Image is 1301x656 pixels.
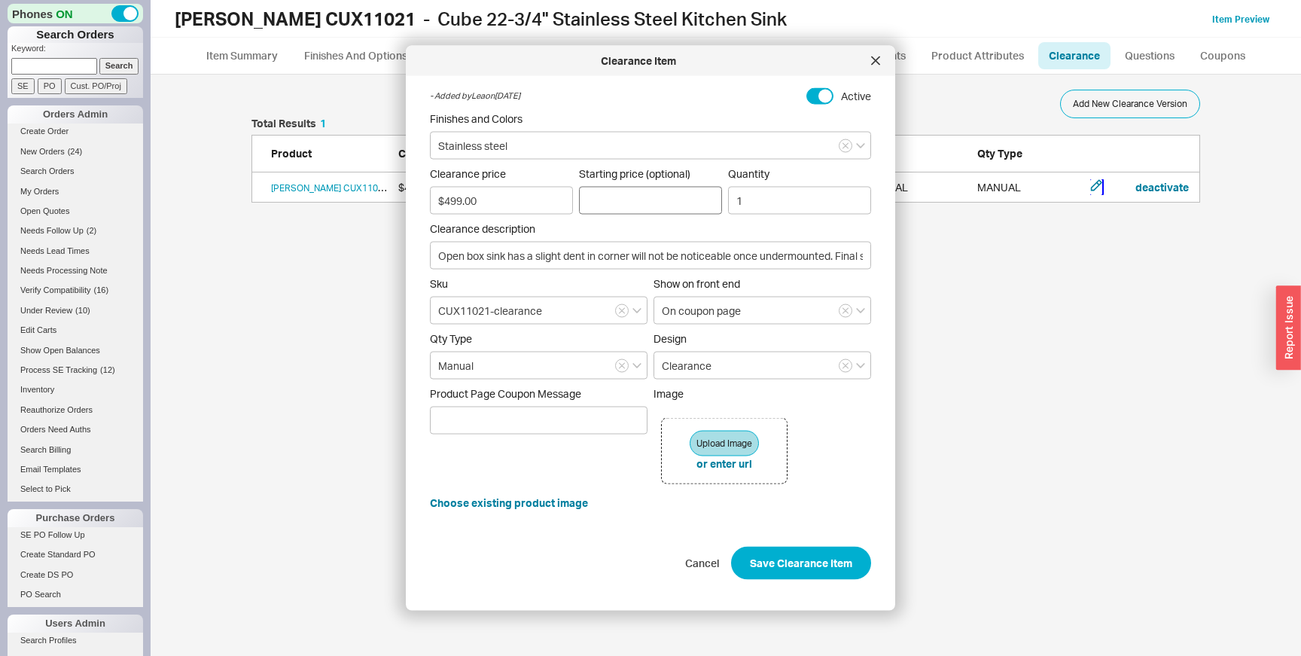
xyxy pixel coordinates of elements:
[398,181,437,194] span: $499.00
[1135,180,1189,195] button: deactivate
[8,243,143,259] a: Needs Lead Times
[856,308,865,314] svg: open menu
[11,43,143,58] p: Keyword:
[8,362,143,378] a: Process SE Tracking(12)
[750,554,852,572] span: Save Clearance Item
[20,306,72,315] span: Under Review
[87,226,96,235] span: ( 2 )
[99,58,139,74] input: Search
[654,297,871,325] input: Select...
[423,42,513,69] a: Sub Products
[8,547,143,563] a: Create Standard PO
[430,222,871,236] span: Clearance description
[696,435,752,453] span: Upload Image
[8,322,143,338] a: Edit Carts
[430,496,588,511] button: Choose existing product image
[8,144,143,160] a: New Orders(24)
[398,147,478,160] span: Clearance Price
[654,332,687,345] span: Design
[685,555,719,570] span: Cancel
[8,633,143,648] a: Search Profiles
[8,567,143,583] a: Create DS PO
[8,282,143,298] a: Verify Compatibility(16)
[579,167,722,181] span: Starting price (optional)
[320,117,326,130] span: 1
[632,308,641,314] svg: open menu
[430,332,472,345] span: Qty Type
[8,527,143,543] a: SE PO Follow Up
[8,4,143,23] div: Phones
[654,352,871,380] input: Select...
[516,42,576,69] a: Parents
[806,88,833,105] button: Active
[430,187,573,215] input: Clearance price
[251,172,1200,203] div: grid
[654,387,871,401] span: Image
[657,42,758,69] a: Generated Skus
[430,167,573,181] span: Clearance price
[251,118,326,129] h5: Total Results
[854,42,917,69] a: Variants
[1190,42,1257,69] a: Coupons
[20,266,108,275] span: Needs Processing Note
[94,285,109,294] span: ( 16 )
[20,147,65,156] span: New Orders
[1060,90,1200,118] button: Add New Clearance Version
[728,187,871,215] input: Quantity
[8,26,143,43] h1: Search Orders
[8,402,143,418] a: Reauthorize Orders
[8,462,143,478] a: Email Templates
[413,53,864,69] div: Clearance Item
[632,363,641,369] svg: open menu
[11,78,35,94] input: SE
[75,306,90,315] span: ( 10 )
[56,6,73,22] span: ON
[690,431,759,456] button: Upload Image
[856,363,865,369] svg: open menu
[8,587,143,603] a: PO Search
[579,42,654,69] a: Resources
[1038,42,1111,69] a: Clearance
[20,226,84,235] span: Needs Follow Up
[1073,95,1187,113] span: Add New Clearance Version
[8,481,143,497] a: Select to Pick
[100,365,115,374] span: ( 12 )
[8,509,143,527] div: Purchase Orders
[696,456,752,471] button: or enter url
[8,124,143,139] a: Create Order
[291,42,420,69] a: Finishes And Options
[8,303,143,319] a: Under Review(10)
[20,285,91,294] span: Verify Compatibility
[1114,42,1187,69] a: Questions
[38,78,62,94] input: PO
[271,147,312,160] span: Product
[8,203,143,219] a: Open Quotes
[423,8,430,30] span: -
[8,105,143,124] div: Orders Admin
[8,442,143,458] a: Search Billing
[8,184,143,200] a: My Orders
[841,89,871,104] div: Active
[68,147,83,156] span: ( 24 )
[8,343,143,359] a: Show Open Balances
[430,297,647,325] input: Enter 2 letters
[430,387,647,401] span: Product Page Coupon Message
[1212,14,1269,25] a: Item Preview
[430,90,520,102] div: - Added by Lea on [DATE]
[8,422,143,438] a: Orders Need Auths
[430,112,523,125] span: Finishes and Colors
[977,147,1022,160] span: Qty Type
[430,352,647,380] input: Select...
[654,277,740,290] span: Show on front end
[728,167,871,181] span: Quantity
[8,615,143,633] div: Users Admin
[8,382,143,398] a: Inventory
[196,42,288,69] a: Item Summary
[920,42,1035,69] a: Product Attributes
[579,187,722,215] input: Starting price (optional)
[761,42,851,69] a: Related Items
[8,163,143,179] a: Search Orders
[856,143,865,149] svg: open menu
[20,365,97,374] span: Process SE Tracking
[430,132,871,160] input: Select...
